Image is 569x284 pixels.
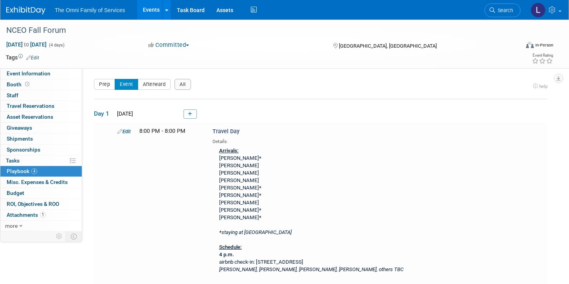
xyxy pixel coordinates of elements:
[55,7,125,13] span: The Omni Family of Services
[52,231,66,241] td: Personalize Event Tab Strip
[7,70,50,77] span: Event Information
[66,231,82,241] td: Toggle Event Tabs
[94,109,113,118] span: Day 1
[115,79,138,90] button: Event
[7,212,46,218] span: Attachments
[526,42,534,48] img: Format-Inperson.png
[219,252,234,257] b: 4 p.m.
[117,129,131,134] a: Edit
[6,54,39,61] td: Tags
[0,90,82,101] a: Staff
[212,145,420,277] div: [PERSON_NAME]* [PERSON_NAME] [PERSON_NAME] [PERSON_NAME] [PERSON_NAME]* [PERSON_NAME]* [PERSON_NA...
[0,145,82,155] a: Sponsorships
[0,101,82,111] a: Travel Reservations
[0,155,82,166] a: Tasks
[0,221,82,231] a: more
[6,7,45,14] img: ExhibitDay
[175,79,191,90] button: All
[115,111,133,117] span: [DATE]
[484,4,520,17] a: Search
[7,136,33,142] span: Shipments
[0,68,82,79] a: Event Information
[0,177,82,188] a: Misc. Expenses & Credits
[219,148,239,154] b: Arrivals:
[212,136,420,145] div: Details:
[535,42,553,48] div: In-Person
[31,168,37,174] span: 4
[6,41,47,48] span: [DATE] [DATE]
[539,84,547,89] span: help
[532,54,553,57] div: Event Rating
[4,23,507,38] div: NCEO Fall Forum
[139,128,185,134] span: 8:00 PM - 8:00 PM
[219,229,292,235] i: *staying at [GEOGRAPHIC_DATA]
[5,223,18,229] span: more
[138,79,171,90] button: Afterward
[0,79,82,90] a: Booth
[7,146,40,153] span: Sponsorships
[48,43,65,48] span: (4 days)
[23,41,30,48] span: to
[7,125,32,131] span: Giveaways
[7,201,59,207] span: ROI, Objectives & ROO
[0,134,82,144] a: Shipments
[339,43,437,49] span: [GEOGRAPHIC_DATA], [GEOGRAPHIC_DATA]
[7,179,68,185] span: Misc. Expenses & Credits
[0,123,82,133] a: Giveaways
[23,81,31,87] span: Booth not reserved yet
[531,3,546,18] img: Lauren Ryan
[40,212,46,218] span: 1
[7,92,18,98] span: Staff
[219,244,242,250] b: Schedule:
[495,7,513,13] span: Search
[0,188,82,198] a: Budget
[7,190,24,196] span: Budget
[0,210,82,220] a: Attachments1
[94,79,115,90] button: Prep
[7,114,53,120] span: Asset Reservations
[212,128,239,135] span: Travel Day
[0,112,82,122] a: Asset Reservations
[146,41,192,49] button: Committed
[472,41,553,52] div: Event Format
[7,81,31,88] span: Booth
[26,55,39,61] a: Edit
[7,103,54,109] span: Travel Reservations
[219,266,403,272] i: [PERSON_NAME], [PERSON_NAME], [PERSON_NAME], [PERSON_NAME], others TBC
[7,168,37,174] span: Playbook
[6,157,20,164] span: Tasks
[0,166,82,177] a: Playbook4
[0,199,82,209] a: ROI, Objectives & ROO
